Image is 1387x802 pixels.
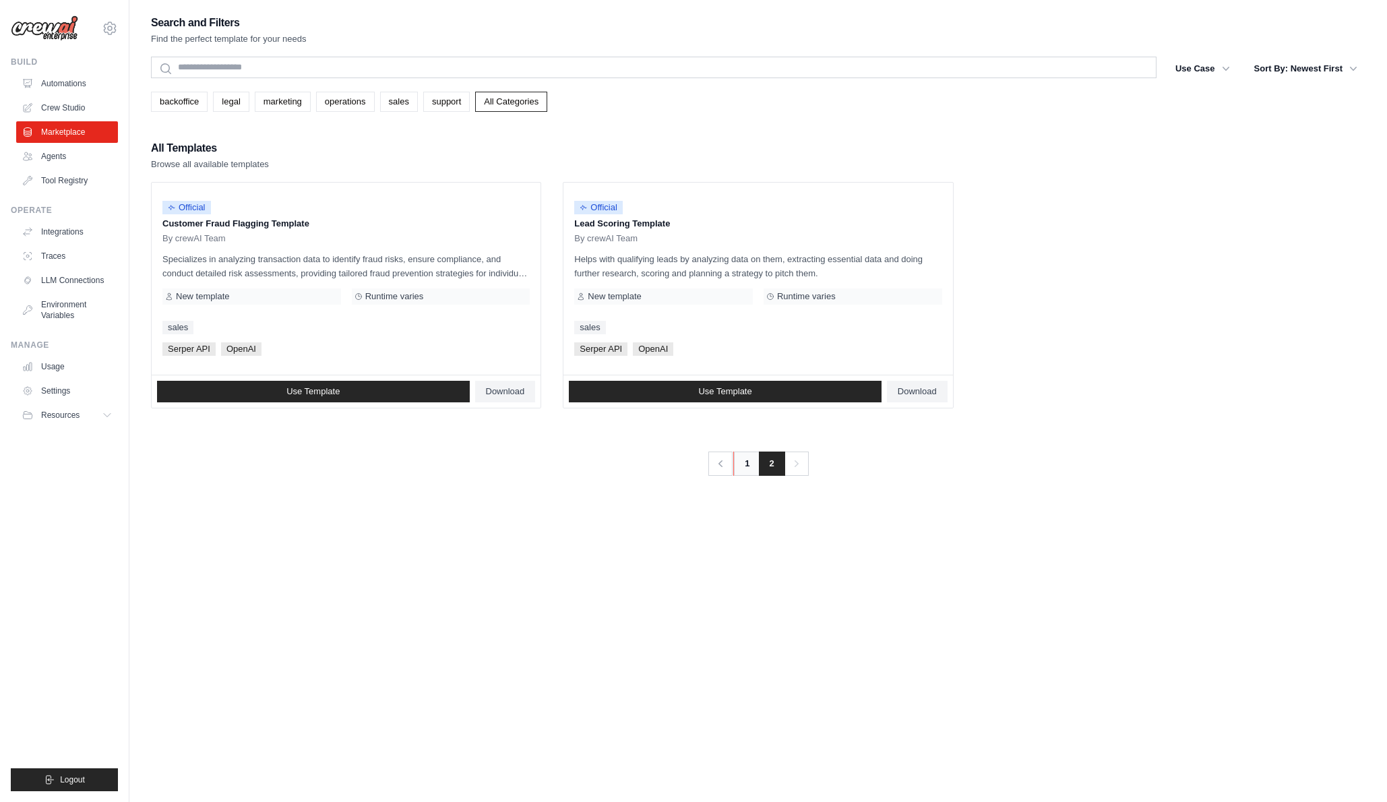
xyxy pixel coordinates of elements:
a: Agents [16,146,118,167]
span: Use Template [698,386,751,397]
a: Marketplace [16,121,118,143]
span: Serper API [574,342,627,356]
span: New template [176,291,229,302]
a: Download [475,381,536,402]
span: Runtime varies [365,291,424,302]
span: 2 [759,452,785,476]
a: Crew Studio [16,97,118,119]
span: Download [898,386,937,397]
a: sales [162,321,193,334]
a: Usage [16,356,118,377]
img: Logo [11,16,78,41]
a: sales [574,321,605,334]
a: Automations [16,73,118,94]
a: Integrations [16,221,118,243]
div: Operate [11,205,118,216]
span: OpenAI [221,342,261,356]
a: operations [316,92,375,112]
p: Helps with qualifying leads by analyzing data on them, extracting essential data and doing furthe... [574,252,942,280]
h2: Search and Filters [151,13,307,32]
a: marketing [255,92,311,112]
button: Sort By: Newest First [1246,57,1365,81]
a: Settings [16,380,118,402]
a: Download [887,381,948,402]
span: Serper API [162,342,216,356]
a: legal [213,92,249,112]
span: By crewAI Team [574,233,638,244]
p: Lead Scoring Template [574,217,942,230]
a: LLM Connections [16,270,118,291]
p: Specializes in analyzing transaction data to identify fraud risks, ensure compliance, and conduct... [162,252,530,280]
span: Resources [41,410,80,421]
a: 1 [733,452,760,476]
button: Resources [16,404,118,426]
p: Customer Fraud Flagging Template [162,217,530,230]
div: Manage [11,340,118,350]
a: support [423,92,470,112]
a: sales [380,92,418,112]
a: All Categories [475,92,547,112]
span: Download [486,386,525,397]
a: backoffice [151,92,208,112]
span: Runtime varies [777,291,836,302]
a: Environment Variables [16,294,118,326]
span: OpenAI [633,342,673,356]
p: Browse all available templates [151,158,269,171]
a: Traces [16,245,118,267]
span: New template [588,291,641,302]
div: Build [11,57,118,67]
p: Find the perfect template for your needs [151,32,307,46]
a: Tool Registry [16,170,118,191]
button: Use Case [1167,57,1238,81]
a: Use Template [157,381,470,402]
button: Logout [11,768,118,791]
span: Logout [60,774,85,785]
span: Official [574,201,623,214]
span: Use Template [286,386,340,397]
h2: All Templates [151,139,269,158]
nav: Pagination [708,452,808,476]
span: Official [162,201,211,214]
span: By crewAI Team [162,233,226,244]
a: Use Template [569,381,882,402]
